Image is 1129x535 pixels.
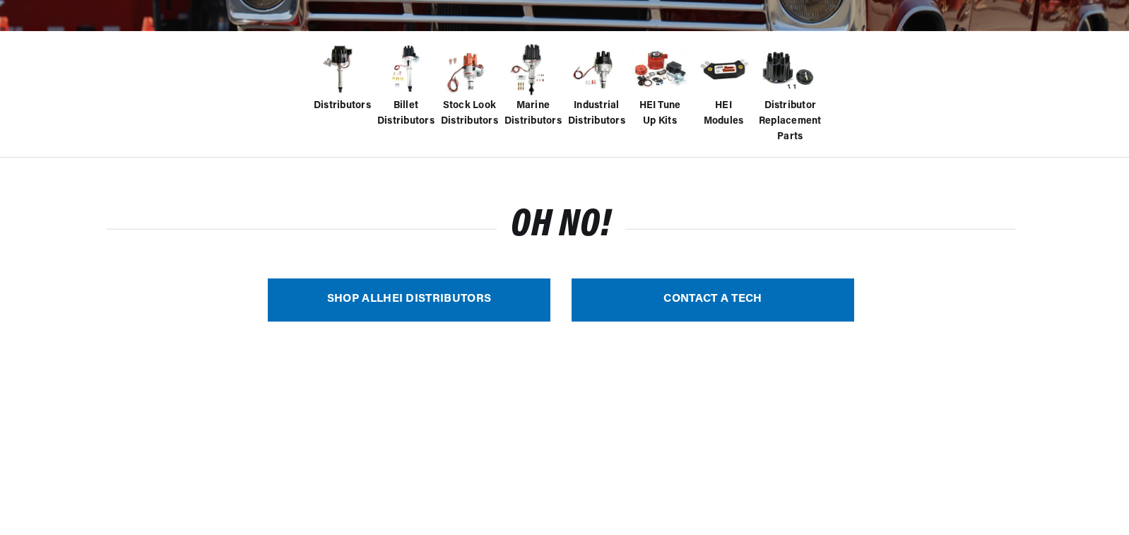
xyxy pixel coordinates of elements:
a: Stock Look Distributors Stock Look Distributors [441,42,497,130]
a: Billet Distributors Billet Distributors [377,42,434,130]
img: HEI Tune Up Kits [632,42,688,98]
img: Marine Distributors [504,42,561,98]
span: HEI Modules [695,98,752,130]
a: HEI Modules HEI Modules [695,42,752,130]
span: Distributors [314,98,371,114]
span: Stock Look Distributors [441,98,498,130]
span: Industrial Distributors [568,98,625,130]
img: Billet Distributors [377,42,434,98]
span: Marine Distributors [504,98,562,130]
a: CONTACT A TECH [572,278,854,322]
img: HEI Modules [695,42,752,98]
a: HEI Tune Up Kits HEI Tune Up Kits [632,42,688,130]
a: Distributor Replacement Parts Distributor Replacement Parts [759,42,815,146]
img: Stock Look Distributors [441,42,497,98]
a: Marine Distributors Marine Distributors [504,42,561,130]
span: Billet Distributors [377,98,435,130]
img: Distributors [314,42,370,98]
h1: OH NO! [511,210,611,243]
img: Distributor Replacement Parts [759,42,815,98]
a: Distributors Distributors [314,42,370,114]
span: Distributor Replacement Parts [759,98,822,146]
span: HEI Tune Up Kits [632,98,688,130]
img: Industrial Distributors [568,42,625,98]
a: Industrial Distributors Industrial Distributors [568,42,625,130]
